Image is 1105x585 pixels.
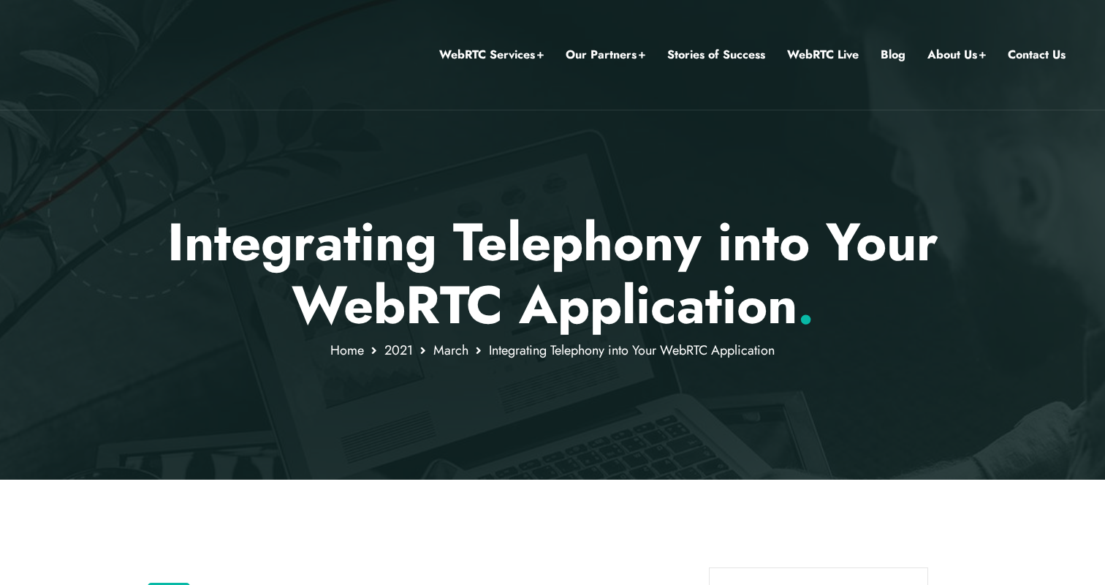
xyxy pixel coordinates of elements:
[330,341,364,360] a: Home
[881,45,905,64] a: Blog
[797,267,814,343] span: .
[787,45,859,64] a: WebRTC Live
[927,45,986,64] a: About Us
[433,341,468,360] a: March
[439,45,544,64] a: WebRTC Services
[566,45,645,64] a: Our Partners
[667,45,765,64] a: Stories of Success
[125,211,981,337] p: Integrating Telephony into Your WebRTC Application
[1008,45,1066,64] a: Contact Us
[489,341,775,360] span: Integrating Telephony into Your WebRTC Application
[384,341,413,360] a: 2021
